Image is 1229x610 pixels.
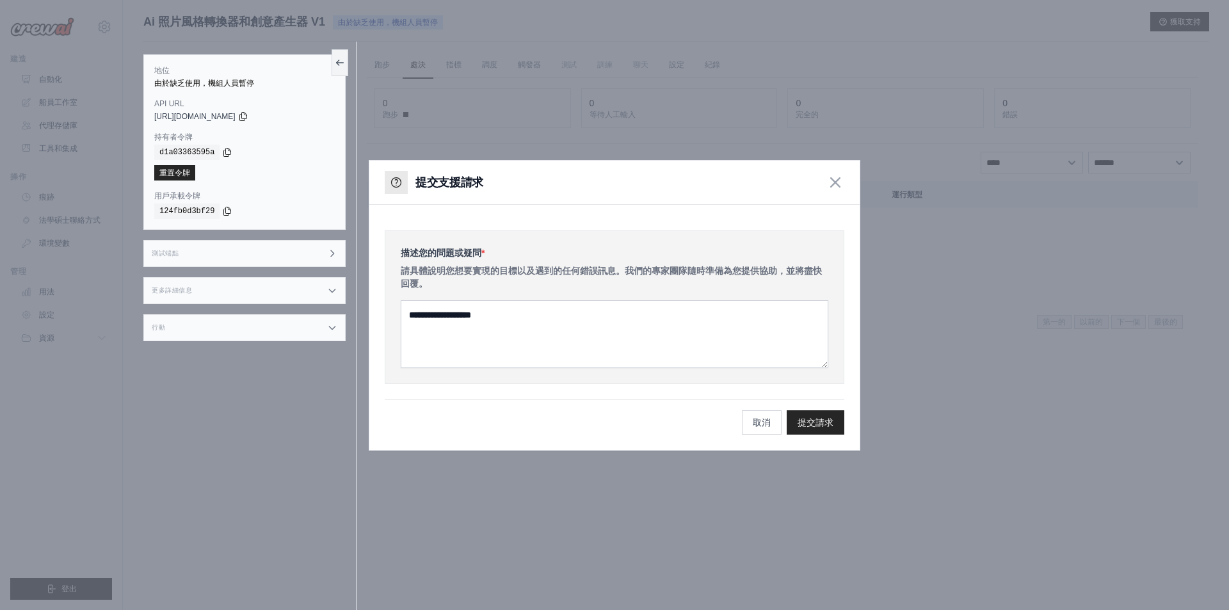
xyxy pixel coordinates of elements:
[152,324,165,331] font: 行動
[415,176,483,189] font: 提交支援請求
[159,168,190,177] font: 重置令牌
[152,250,179,257] font: 測試端點
[154,99,184,108] font: API URL
[753,417,771,428] font: 取消
[742,410,782,435] button: 取消
[787,410,844,435] button: 提交請求
[154,145,220,160] code: d1a03363595a
[401,248,481,258] font: 描述您的問題或疑問
[1165,549,1229,610] iframe: 聊天小工具
[154,191,200,200] font: 用戶承載令牌
[154,165,195,181] a: 重置令牌
[154,132,193,141] font: 持有者令牌
[154,66,170,75] font: 地位
[154,79,254,88] font: 由於缺乏使用，機組人員暫停
[154,112,236,121] font: [URL][DOMAIN_NAME]
[401,266,822,289] font: 請具體說明您想要實現的目標以及遇到的任何錯誤訊息。我們的專家團隊隨時準備為您提供協助，並將盡快回覆。
[154,204,220,219] code: 124fb0d3bf29
[152,287,192,294] font: 更多詳細信息
[798,417,833,428] font: 提交請求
